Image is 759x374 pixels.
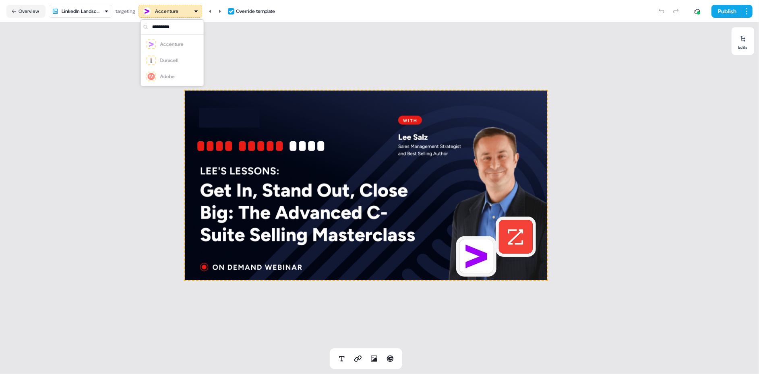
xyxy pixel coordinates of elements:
[711,5,741,18] button: Publish
[62,7,101,15] div: LinkedIn Landscape
[732,32,754,50] button: Edits
[116,7,135,15] div: targeting
[6,5,45,18] button: Overview
[139,5,202,18] button: Accenture
[155,7,178,15] div: Accenture
[236,7,275,15] div: Override template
